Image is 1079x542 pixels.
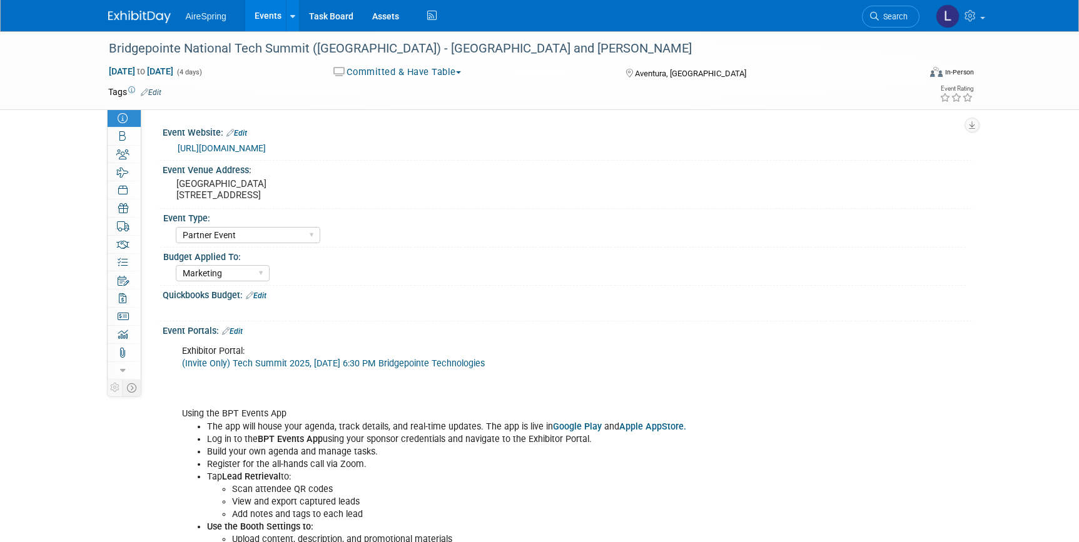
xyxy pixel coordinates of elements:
a: Search [862,6,919,28]
img: Format-Inperson.png [930,67,943,77]
pre: [GEOGRAPHIC_DATA] [STREET_ADDRESS] [176,178,486,201]
td: Tags [108,86,161,98]
a: Apple AppStore. [619,421,686,432]
img: Lisa Chow [936,4,960,28]
div: Budget Applied To: [163,248,966,263]
div: Event Format [846,65,975,84]
div: Event Venue Address: [163,161,971,176]
li: Tap to: [207,471,810,521]
li: Add notes and tags to each lead [232,508,810,521]
a: [URL][DOMAIN_NAME] [178,143,266,153]
div: Event Type: [163,209,966,224]
b: Lead Retrieval [222,471,281,482]
span: to [135,66,147,76]
td: Toggle Event Tabs [122,379,141,396]
div: Bridgepointe National Tech Summit ([GEOGRAPHIC_DATA]) - [GEOGRAPHIC_DATA] and [PERSON_NAME] [104,38,901,60]
li: The app will house your agenda, track details, and real-time updates. The app is live in and [207,421,810,433]
div: Quickbooks Budget: [163,286,971,302]
span: [DATE] [DATE] [108,66,174,77]
span: (4 days) [176,68,202,76]
span: AireSpring [186,11,226,21]
li: Log in to the using your sponsor credentials and navigate to the Exhibitor Portal. [207,433,810,446]
li: Register for the all-hands call via Zoom. [207,458,810,471]
div: Event Portals: [163,321,971,338]
div: Event Website: [163,123,971,139]
li: Scan attendee QR codes [232,483,810,496]
td: Personalize Event Tab Strip [108,379,123,396]
li: Build your own agenda and manage tasks. [207,446,810,458]
b: Use the Booth Settings to: [207,521,313,532]
div: In-Person [945,68,974,77]
a: Edit [222,327,243,336]
span: Search [879,12,908,21]
a: Google Play [553,421,602,432]
a: Edit [246,291,266,300]
b: BPT Events App [258,434,323,444]
a: Edit [226,129,247,138]
img: ExhibitDay [108,11,171,23]
button: Committed & Have Table [329,66,466,79]
span: Aventura, [GEOGRAPHIC_DATA] [635,69,746,78]
a: (Invite Only) Tech Summit 2025, [DATE] 6:30 PM Bridgepointe Technologies [182,358,485,369]
li: View and export captured leads [232,496,810,508]
div: Event Rating [940,86,973,92]
a: Edit [141,88,161,97]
